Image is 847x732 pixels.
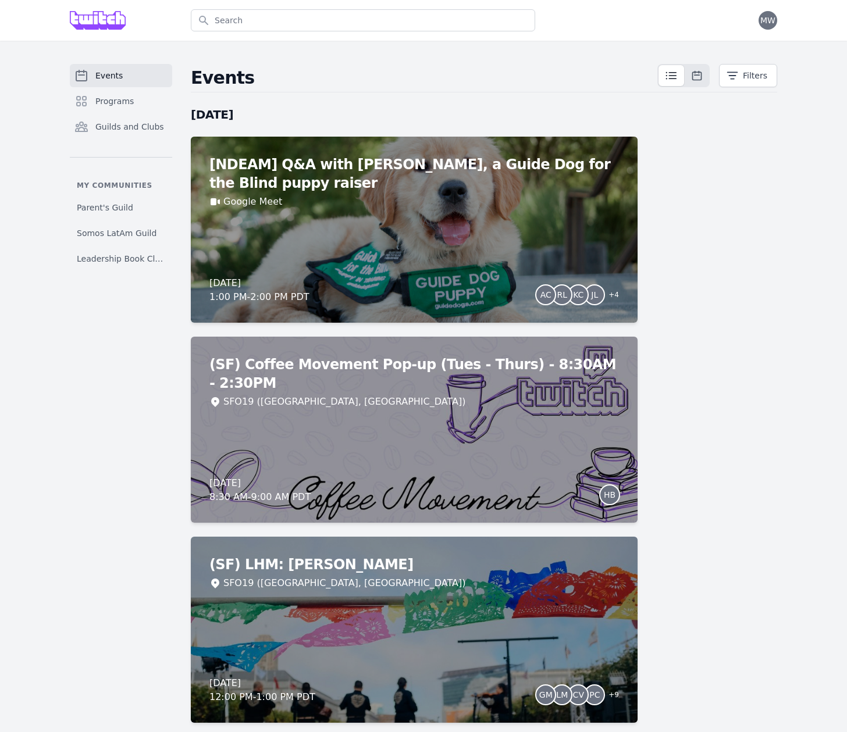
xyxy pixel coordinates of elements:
[604,491,615,499] span: HB
[209,476,311,504] div: [DATE] 8:30 AM - 9:00 AM PDT
[70,248,172,269] a: Leadership Book Club
[191,9,535,31] input: Search
[70,197,172,218] a: Parent's Guild
[591,291,598,299] span: JL
[70,223,172,244] a: Somos LatAm Guild
[602,288,619,304] span: + 4
[191,106,638,123] h2: [DATE]
[70,115,172,138] a: Guilds and Clubs
[191,67,657,88] h2: Events
[589,691,600,699] span: PC
[77,202,133,213] span: Parent's Guild
[223,576,465,590] div: SFO19 ([GEOGRAPHIC_DATA], [GEOGRAPHIC_DATA])
[759,11,777,30] button: MW
[209,155,619,192] h2: [NDEAM] Q&A with [PERSON_NAME], a Guide Dog for the Blind puppy raiser
[573,691,584,699] span: CV
[557,291,568,299] span: RL
[70,64,172,87] a: Events
[70,181,172,190] p: My communities
[209,676,315,704] div: [DATE] 12:00 PM - 1:00 PM PDT
[573,291,583,299] span: KC
[191,537,638,723] a: (SF) LHM: [PERSON_NAME]SFO19 ([GEOGRAPHIC_DATA], [GEOGRAPHIC_DATA])[DATE]12:00 PM-1:00 PM PDTGMLM...
[77,253,165,265] span: Leadership Book Club
[77,227,156,239] span: Somos LatAm Guild
[191,337,638,523] a: (SF) Coffee Movement Pop-up (Tues - Thurs) - 8:30AM - 2:30PMSFO19 ([GEOGRAPHIC_DATA], [GEOGRAPHIC...
[95,95,134,107] span: Programs
[719,64,777,87] button: Filters
[209,555,619,574] h2: (SF) LHM: [PERSON_NAME]
[223,395,465,409] div: SFO19 ([GEOGRAPHIC_DATA], [GEOGRAPHIC_DATA])
[209,355,619,392] h2: (SF) Coffee Movement Pop-up (Tues - Thurs) - 8:30AM - 2:30PM
[556,691,568,699] span: LM
[95,121,164,133] span: Guilds and Clubs
[539,691,553,699] span: GM
[602,688,619,704] span: + 9
[70,90,172,113] a: Programs
[760,16,775,24] span: MW
[209,276,309,304] div: [DATE] 1:00 PM - 2:00 PM PDT
[70,11,126,30] img: Grove
[540,291,551,299] span: AC
[95,70,123,81] span: Events
[223,195,282,209] a: Google Meet
[191,137,638,323] a: [NDEAM] Q&A with [PERSON_NAME], a Guide Dog for the Blind puppy raiserGoogle Meet[DATE]1:00 PM-2:...
[70,64,172,269] nav: Sidebar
